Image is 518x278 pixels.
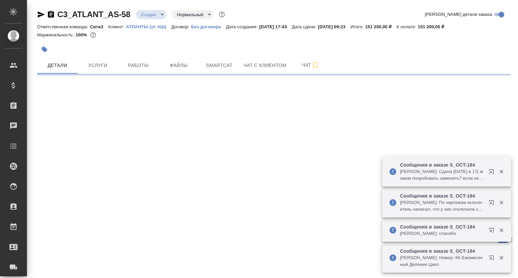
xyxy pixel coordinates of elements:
svg: Подписаться [311,61,319,69]
button: Закрыть [494,227,508,233]
p: Маржинальность: [37,32,76,37]
p: Дата сдачи: [292,24,318,29]
p: Сообщения в заказе S_OCT-184 [400,223,484,230]
p: [PERSON_NAME]: Номер: КК Ежемесячный Деление Цикл [400,254,484,268]
span: Услуги [82,61,114,70]
a: Без договора [191,24,226,29]
button: Открыть в новой вкладке [485,165,501,181]
button: Скопировать ссылку для ЯМессенджера [37,10,45,19]
button: Закрыть [494,169,508,175]
span: Чат [294,61,327,69]
span: Детали [41,61,74,70]
button: Скопировать ссылку [47,10,55,19]
button: Доп статусы указывают на важность/срочность заказа [218,10,226,19]
button: Нормальный [175,12,205,18]
p: [PERSON_NAME]: По чертежам исполнитель написал, что у них отключили свет, и когда вернут, неизвес... [400,199,484,213]
a: АТЛАНТЫ (от АШ) [126,24,171,29]
span: Работы [122,61,154,70]
p: Итого: [350,24,365,29]
p: [DATE] 09:23 [318,24,351,29]
span: Smartcat [203,61,235,70]
div: Создан [136,10,166,19]
p: Сообщения в заказе S_OCT-184 [400,193,484,199]
button: Открыть в новой вкладке [485,196,501,212]
button: Создан [139,12,158,18]
p: 100% [76,32,89,37]
button: Добавить тэг [37,42,52,57]
div: Создан [172,10,213,19]
p: Сити3 [90,24,109,29]
span: [PERSON_NAME] детали заказа [425,11,492,18]
button: Закрыть [494,255,508,261]
span: Чат с клиентом [243,61,286,70]
p: Сообщения в заказе S_OCT-184 [400,162,484,168]
p: К оплате: [397,24,418,29]
p: [DATE] 17:43 [259,24,292,29]
button: Открыть в новой вкладке [485,251,501,267]
p: [PERSON_NAME]: Сдача [DATE] в 17( можем попробовать заменить? если нет, пойду к Кму [400,168,484,182]
button: Открыть в новой вкладке [485,223,501,240]
p: 151 200,00 ₽ [418,24,449,29]
p: Ответственная команда: [37,24,90,29]
a: C3_ATLANT_AS-58 [57,10,131,19]
p: Договор: [171,24,191,29]
button: Закрыть [494,200,508,206]
p: Дата создания: [226,24,259,29]
p: [PERSON_NAME]: спасибо [400,230,484,237]
span: Файлы [163,61,195,70]
p: Клиент: [108,24,126,29]
p: 151 200,00 ₽ [365,24,397,29]
p: Сообщения в заказе S_OCT-184 [400,248,484,254]
button: 0.00 RUB; [89,31,97,39]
